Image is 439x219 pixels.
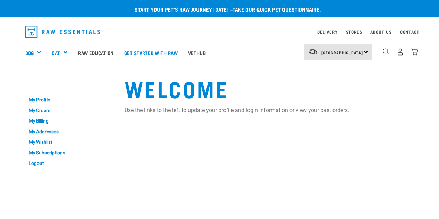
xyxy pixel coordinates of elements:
[397,48,404,56] img: user.png
[125,76,414,101] h1: Welcome
[73,39,119,67] a: Raw Education
[309,49,318,55] img: van-moving.png
[346,31,362,33] a: Stores
[25,94,109,105] a: My Profile
[125,106,414,115] p: Use the links to the left to update your profile and login information or view your past orders.
[321,51,363,54] span: [GEOGRAPHIC_DATA]
[25,158,109,169] a: Logout
[400,31,420,33] a: Contact
[370,31,391,33] a: About Us
[183,39,211,67] a: Vethub
[25,126,109,137] a: My Addresses
[317,31,337,33] a: Delivery
[25,137,109,148] a: My Wishlist
[411,48,418,56] img: home-icon@2x.png
[119,39,183,67] a: Get started with Raw
[25,81,59,84] a: My Account
[383,48,389,55] img: home-icon-1@2x.png
[20,23,420,41] nav: dropdown navigation
[25,148,109,158] a: My Subscriptions
[25,49,34,57] a: Dog
[25,105,109,116] a: My Orders
[25,26,100,38] img: Raw Essentials Logo
[25,116,109,126] a: My Billing
[52,49,60,57] a: Cat
[233,8,321,11] a: take our quick pet questionnaire.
